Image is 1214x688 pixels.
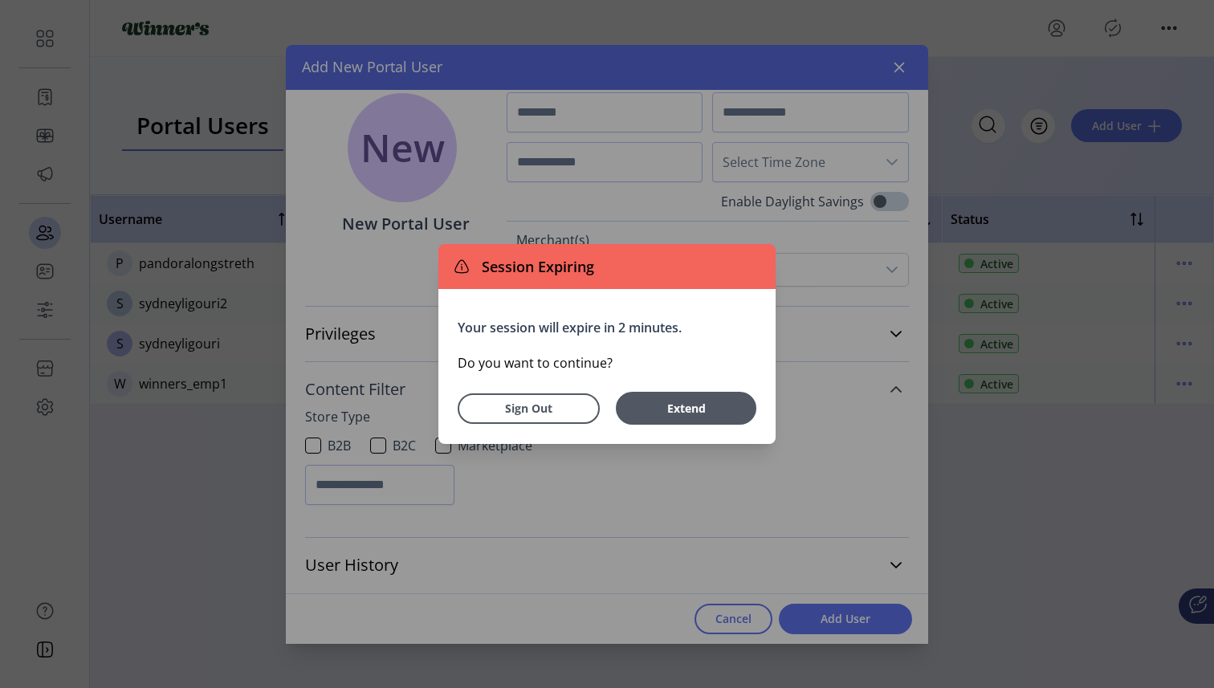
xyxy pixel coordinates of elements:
[458,353,756,372] p: Do you want to continue?
[624,400,748,417] span: Extend
[616,392,756,425] button: Extend
[475,256,594,278] span: Session Expiring
[458,393,600,424] button: Sign Out
[458,318,756,337] p: Your session will expire in 2 minutes.
[479,400,579,417] span: Sign Out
